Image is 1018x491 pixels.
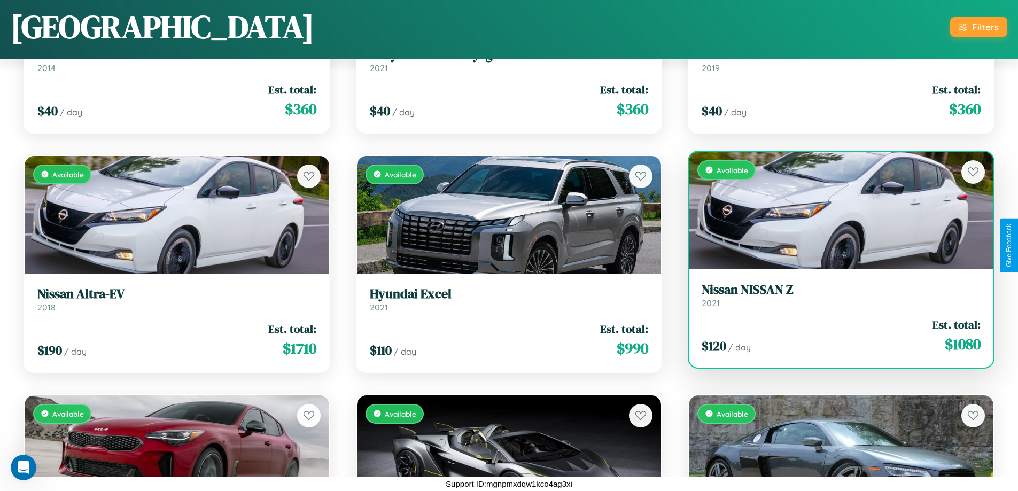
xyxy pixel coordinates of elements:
[617,98,648,120] span: $ 360
[728,342,751,353] span: / day
[370,286,649,302] h3: Hyundai Excel
[702,298,720,308] span: 2021
[950,17,1007,37] button: Filters
[702,282,981,308] a: Nissan NISSAN Z2021
[370,341,392,359] span: $ 110
[370,102,390,120] span: $ 40
[932,82,981,97] span: Est. total:
[385,409,416,418] span: Available
[370,63,388,73] span: 2021
[283,338,316,359] span: $ 1710
[52,170,84,179] span: Available
[64,346,87,357] span: / day
[932,317,981,332] span: Est. total:
[702,63,720,73] span: 2019
[385,170,416,179] span: Available
[11,5,314,49] h1: [GEOGRAPHIC_DATA]
[600,321,648,337] span: Est. total:
[702,337,726,355] span: $ 120
[60,107,82,118] span: / day
[717,409,748,418] span: Available
[37,286,316,302] h3: Nissan Altra-EV
[11,455,36,480] iframe: Intercom live chat
[702,47,981,73] a: Volvo C302019
[1005,224,1013,267] div: Give Feedback
[37,63,56,73] span: 2014
[370,47,649,73] a: Chrysler Grand Voyager2021
[37,286,316,313] a: Nissan Altra-EV2018
[268,321,316,337] span: Est. total:
[52,409,84,418] span: Available
[972,21,999,33] div: Filters
[717,166,748,175] span: Available
[600,82,648,97] span: Est. total:
[446,477,572,491] p: Support ID: mgnpmxdqw1kco4ag3xi
[392,107,415,118] span: / day
[37,47,316,73] a: Acura ZDX2014
[37,302,56,313] span: 2018
[617,338,648,359] span: $ 990
[285,98,316,120] span: $ 360
[949,98,981,120] span: $ 360
[370,302,388,313] span: 2021
[394,346,416,357] span: / day
[37,341,62,359] span: $ 190
[702,282,981,298] h3: Nissan NISSAN Z
[724,107,747,118] span: / day
[268,82,316,97] span: Est. total:
[702,102,722,120] span: $ 40
[37,102,58,120] span: $ 40
[370,286,649,313] a: Hyundai Excel2021
[945,333,981,355] span: $ 1080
